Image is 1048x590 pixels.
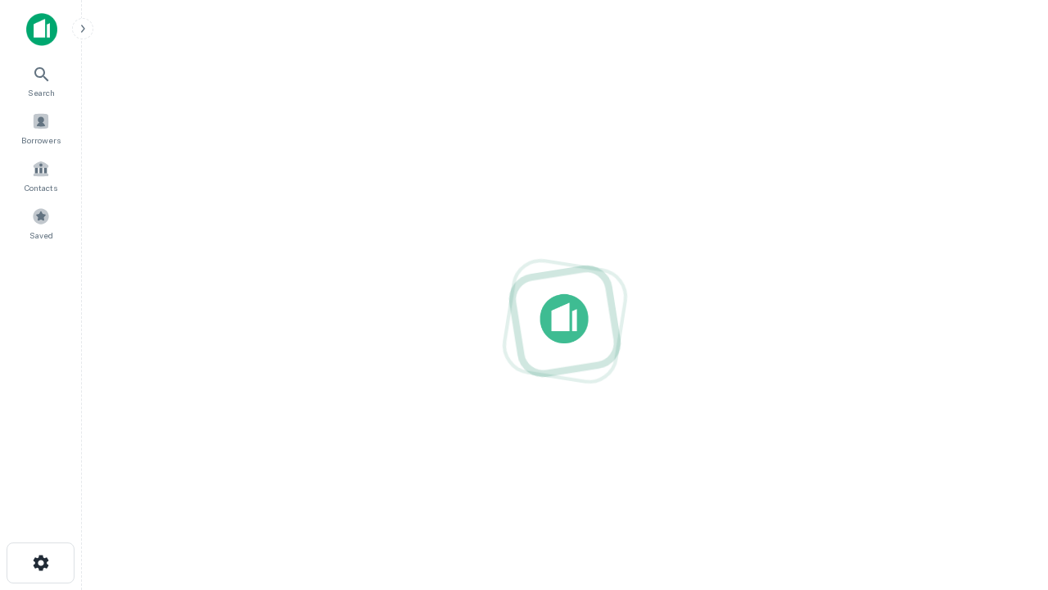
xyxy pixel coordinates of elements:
span: Search [28,86,55,99]
img: capitalize-icon.png [26,13,57,46]
a: Search [5,58,77,102]
a: Saved [5,201,77,245]
a: Contacts [5,153,77,197]
span: Borrowers [21,134,61,147]
span: Saved [29,229,53,242]
a: Borrowers [5,106,77,150]
span: Contacts [25,181,57,194]
iframe: Chat Widget [966,406,1048,485]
